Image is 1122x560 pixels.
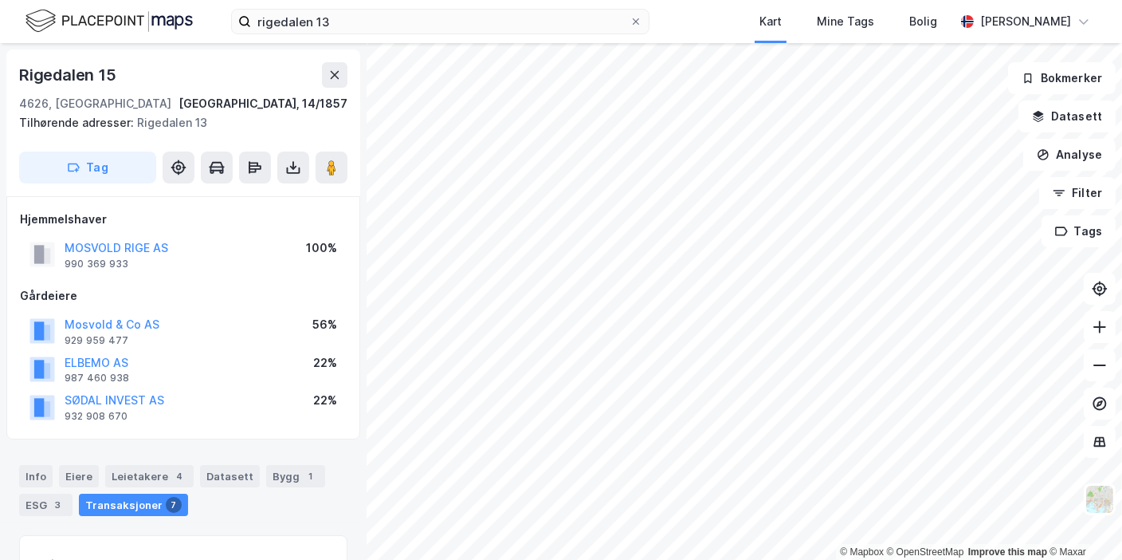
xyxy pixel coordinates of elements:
iframe: Chat Widget [1042,483,1122,560]
div: 22% [313,353,337,373]
div: 990 369 933 [65,258,128,270]
div: Gårdeiere [20,286,347,306]
div: 4 [171,468,187,484]
a: OpenStreetMap [887,546,964,558]
a: Mapbox [840,546,884,558]
div: ESG [19,494,73,516]
button: Analyse [1023,139,1116,171]
button: Tags [1042,215,1116,247]
div: 56% [312,315,337,334]
div: Mine Tags [817,12,874,31]
span: Tilhørende adresser: [19,116,137,129]
div: Kart [759,12,782,31]
div: 100% [306,239,337,258]
div: Leietakere [105,465,194,487]
button: Datasett [1018,101,1116,132]
div: 7 [166,497,182,513]
div: Rigedalen 13 [19,113,335,132]
img: logo.f888ab2527a4732fd821a326f86c7f29.svg [25,7,193,35]
input: Søk på adresse, matrikkel, gårdeiere, leietakere eller personer [251,10,630,34]
button: Filter [1039,177,1116,209]
div: Bygg [266,465,325,487]
div: Info [19,465,53,487]
div: [GEOGRAPHIC_DATA], 14/1857 [178,94,347,113]
a: Improve this map [968,546,1047,558]
div: [PERSON_NAME] [980,12,1071,31]
div: 929 959 477 [65,334,128,347]
button: Bokmerker [1008,62,1116,94]
div: 22% [313,391,337,410]
div: Datasett [200,465,260,487]
div: Hjemmelshaver [20,210,347,229]
div: Eiere [59,465,99,487]
div: 3 [50,497,66,513]
div: Kontrollprogram for chat [1042,483,1122,560]
div: 4626, [GEOGRAPHIC_DATA] [19,94,171,113]
div: 987 460 938 [65,372,129,385]
div: 1 [303,468,319,484]
button: Tag [19,152,156,183]
div: 932 908 670 [65,410,127,423]
div: Bolig [909,12,937,31]
div: Rigedalen 15 [19,62,120,88]
div: Transaksjoner [79,494,188,516]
